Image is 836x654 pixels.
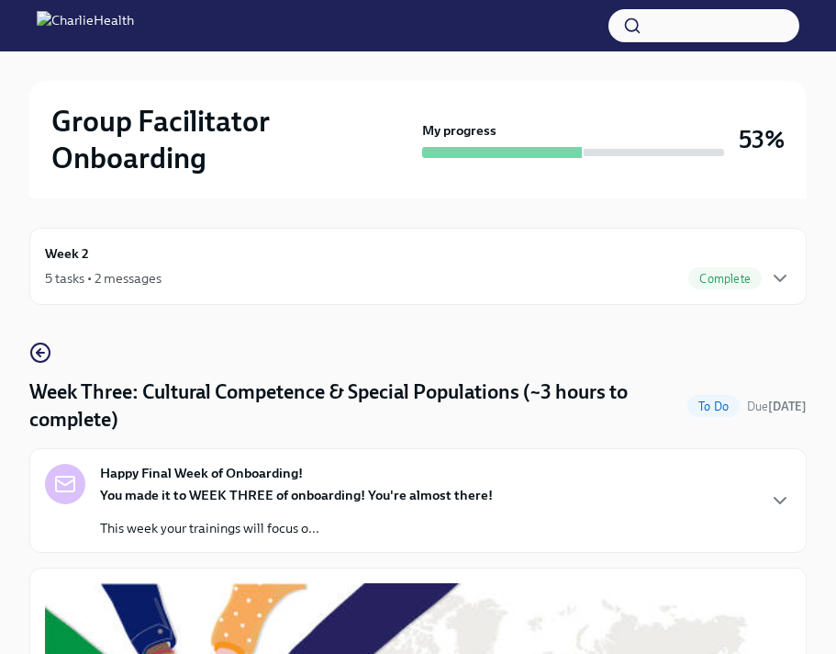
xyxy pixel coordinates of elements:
[739,123,785,156] h3: 53%
[100,464,303,482] strong: Happy Final Week of Onboarding!
[747,400,807,413] span: Due
[687,400,740,413] span: To Do
[45,269,162,288] div: 5 tasks • 2 messages
[768,400,807,413] strong: [DATE]
[747,398,807,415] span: October 6th, 2025 09:00
[100,519,493,537] p: This week your trainings will focus o...
[37,11,134,40] img: CharlieHealth
[688,272,762,286] span: Complete
[51,103,415,176] h2: Group Facilitator Onboarding
[45,243,89,264] h6: Week 2
[100,487,493,503] strong: You made it to WEEK THREE of onboarding! You're almost there!
[29,378,680,434] h4: Week Three: Cultural Competence & Special Populations (~3 hours to complete)
[422,121,496,140] strong: My progress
